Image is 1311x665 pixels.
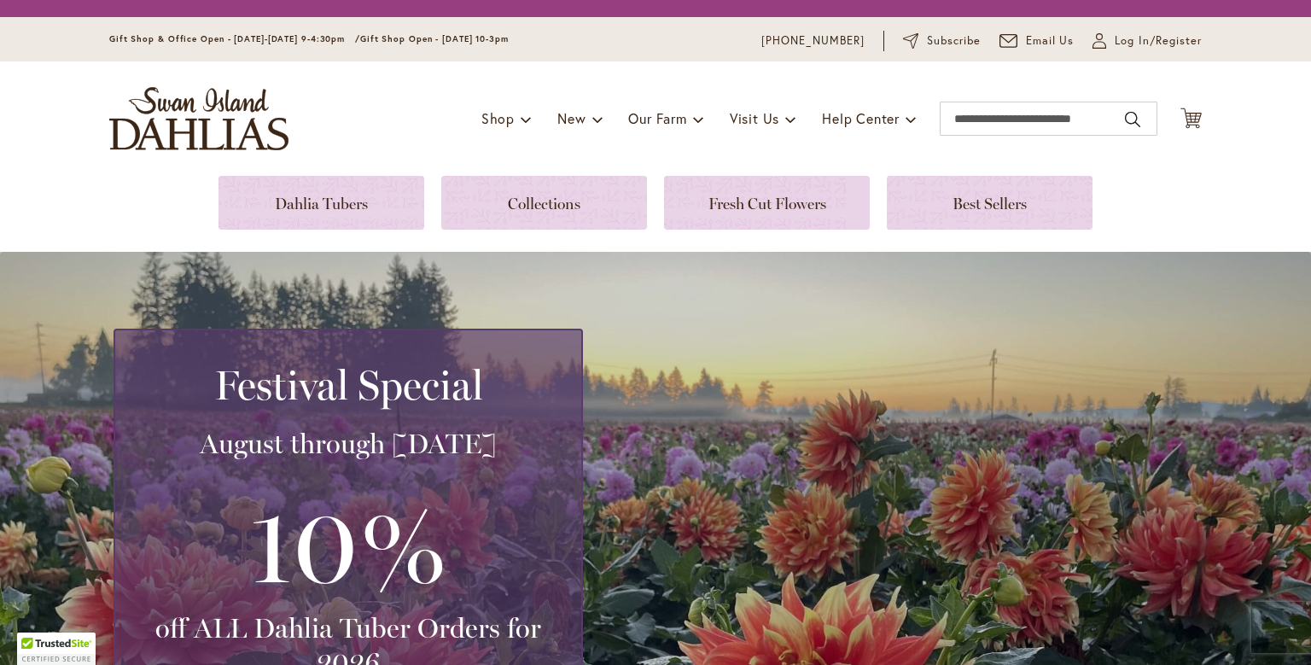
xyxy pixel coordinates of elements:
a: [PHONE_NUMBER] [761,32,865,50]
span: Log In/Register [1115,32,1202,50]
span: Visit Us [730,109,779,127]
span: Help Center [822,109,900,127]
span: Gift Shop & Office Open - [DATE]-[DATE] 9-4:30pm / [109,33,360,44]
span: Our Farm [628,109,686,127]
a: Log In/Register [1092,32,1202,50]
a: store logo [109,87,288,150]
h2: Festival Special [136,361,561,409]
span: Shop [481,109,515,127]
span: New [557,109,586,127]
span: Email Us [1026,32,1075,50]
h3: 10% [136,478,561,611]
span: Gift Shop Open - [DATE] 10-3pm [360,33,509,44]
h3: August through [DATE] [136,427,561,461]
span: Subscribe [927,32,981,50]
a: Subscribe [903,32,981,50]
a: Email Us [999,32,1075,50]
